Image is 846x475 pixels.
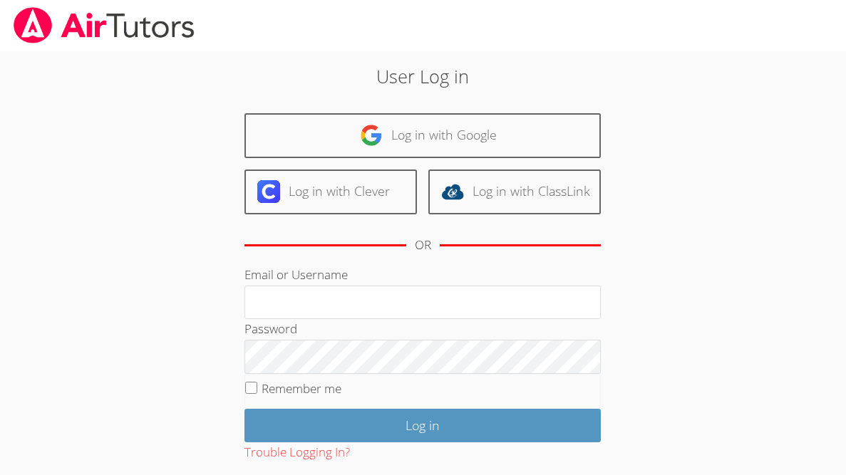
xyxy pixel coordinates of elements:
[441,180,464,203] img: classlink-logo-d6bb404cc1216ec64c9a2012d9dc4662098be43eaf13dc465df04b49fa7ab582.svg
[195,63,651,90] h2: User Log in
[244,169,417,214] a: Log in with Clever
[360,124,383,147] img: google-logo-50288ca7cdecda66e5e0955fdab243c47b7ad437acaf1139b6f446037453330a.svg
[428,169,601,214] a: Log in with ClassLink
[12,7,196,43] img: airtutors_banner-c4298cdbf04f3fff15de1276eac7730deb9818008684d7c2e4769d2f7ddbe033.png
[244,409,601,442] input: Log in
[244,320,297,337] label: Password
[262,380,341,397] label: Remember me
[244,266,348,283] label: Email or Username
[244,113,601,158] a: Log in with Google
[257,180,280,203] img: clever-logo-6eab21bc6e7a338710f1a6ff85c0baf02591cd810cc4098c63d3a4b26e2feb20.svg
[415,235,431,256] div: OR
[244,442,350,463] button: Trouble Logging In?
